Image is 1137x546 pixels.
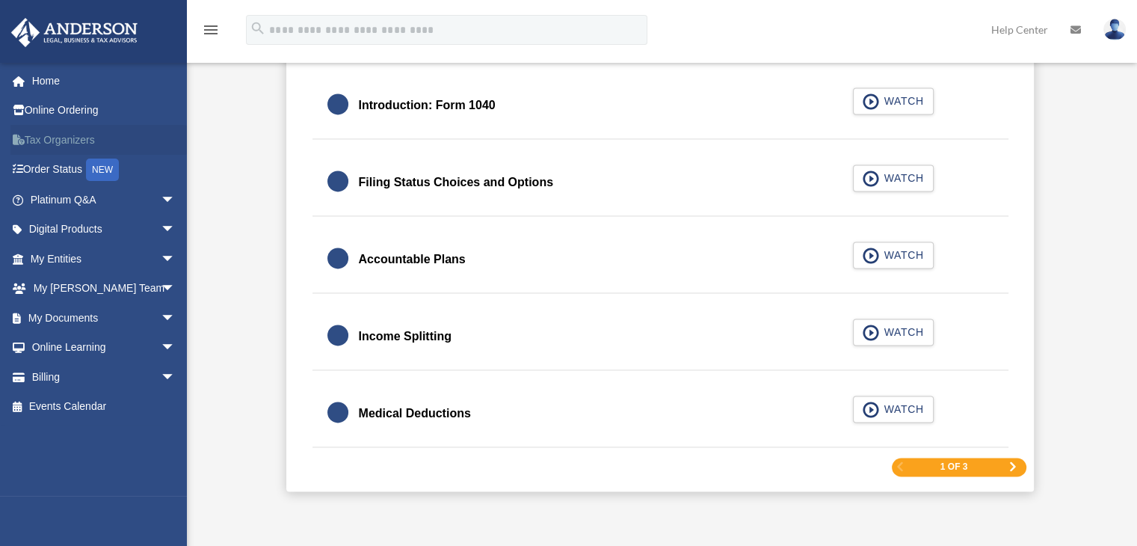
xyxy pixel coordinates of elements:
[161,215,191,245] span: arrow_drop_down
[359,403,471,424] div: Medical Deductions
[879,93,923,108] span: WATCH
[10,96,198,126] a: Online Ordering
[10,215,198,245] a: Digital Productsarrow_drop_down
[359,326,452,347] div: Income Splitting
[161,333,191,364] span: arrow_drop_down
[327,319,993,355] a: Income Splitting WATCH
[10,392,198,422] a: Events Calendar
[86,159,119,181] div: NEW
[327,242,993,277] a: Accountable Plans WATCH
[853,242,934,269] button: WATCH
[161,303,191,334] span: arrow_drop_down
[940,462,968,471] span: 1 of 3
[250,20,266,37] i: search
[359,249,466,270] div: Accountable Plans
[161,244,191,274] span: arrow_drop_down
[10,125,198,155] a: Tax Organizers
[10,303,198,333] a: My Documentsarrow_drop_down
[1103,19,1126,40] img: User Pic
[879,325,923,340] span: WATCH
[359,172,553,193] div: Filing Status Choices and Options
[1008,461,1017,472] a: Next Page
[853,396,934,423] button: WATCH
[327,396,993,432] a: Medical Deductions WATCH
[10,362,198,392] a: Billingarrow_drop_down
[879,171,923,185] span: WATCH
[202,26,220,39] a: menu
[10,244,198,274] a: My Entitiesarrow_drop_down
[10,333,198,363] a: Online Learningarrow_drop_down
[359,95,496,116] div: Introduction: Form 1040
[161,274,191,304] span: arrow_drop_down
[10,274,198,304] a: My [PERSON_NAME] Teamarrow_drop_down
[161,362,191,393] span: arrow_drop_down
[161,185,191,215] span: arrow_drop_down
[10,185,198,215] a: Platinum Q&Aarrow_drop_down
[327,88,993,123] a: Introduction: Form 1040 WATCH
[10,155,198,185] a: Order StatusNEW
[853,319,934,346] button: WATCH
[879,248,923,263] span: WATCH
[327,165,993,200] a: Filing Status Choices and Options WATCH
[202,21,220,39] i: menu
[10,66,198,96] a: Home
[879,402,923,417] span: WATCH
[7,18,142,47] img: Anderson Advisors Platinum Portal
[853,88,934,114] button: WATCH
[853,165,934,191] button: WATCH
